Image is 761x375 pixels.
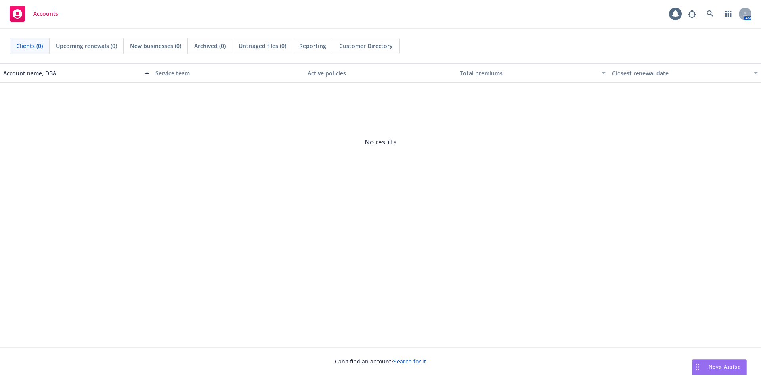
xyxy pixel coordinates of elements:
span: Accounts [33,11,58,17]
button: Closest renewal date [609,63,761,83]
div: Active policies [308,69,453,77]
span: Untriaged files (0) [239,42,286,50]
button: Total premiums [457,63,609,83]
div: Total premiums [460,69,597,77]
a: Search for it [394,358,426,365]
span: Nova Assist [709,363,740,370]
span: New businesses (0) [130,42,181,50]
span: Can't find an account? [335,357,426,365]
button: Nova Assist [692,359,747,375]
a: Search [702,6,718,22]
a: Accounts [6,3,61,25]
a: Switch app [721,6,736,22]
div: Account name, DBA [3,69,140,77]
div: Drag to move [692,360,702,375]
button: Active policies [304,63,457,83]
div: Service team [155,69,301,77]
span: Customer Directory [339,42,393,50]
a: Report a Bug [684,6,700,22]
span: Upcoming renewals (0) [56,42,117,50]
span: Archived (0) [194,42,226,50]
div: Closest renewal date [612,69,749,77]
span: Clients (0) [16,42,43,50]
button: Service team [152,63,304,83]
span: Reporting [299,42,326,50]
